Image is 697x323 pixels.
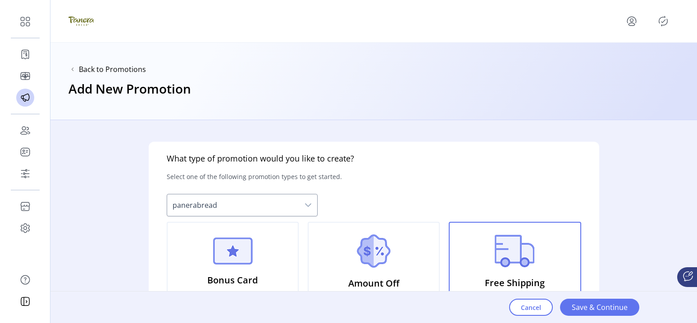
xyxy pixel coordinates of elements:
[167,153,354,165] h5: What type of promotion would you like to create?
[167,165,342,188] p: Select one of the following promotion types to get started.
[79,64,146,75] button: Back to Promotions
[167,194,299,216] span: panerabread
[572,302,628,313] span: Save & Continue
[495,235,535,267] img: free_shipping.png
[485,273,545,293] p: Free Shipping
[624,14,639,28] button: menu
[68,79,191,99] h3: Add New Promotion
[656,14,670,28] button: Publisher Panel
[207,270,258,291] p: Bonus Card
[178,291,287,314] p: Reward your customers with a bonus based on what they purchase.
[213,238,253,265] img: bonus_card.png
[68,9,94,34] img: logo
[521,303,541,312] span: Cancel
[357,234,391,268] img: amount_off.png
[299,194,317,216] div: dropdown trigger
[348,273,399,294] p: Amount Off
[560,299,639,316] button: Save & Continue
[509,299,553,316] button: Cancel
